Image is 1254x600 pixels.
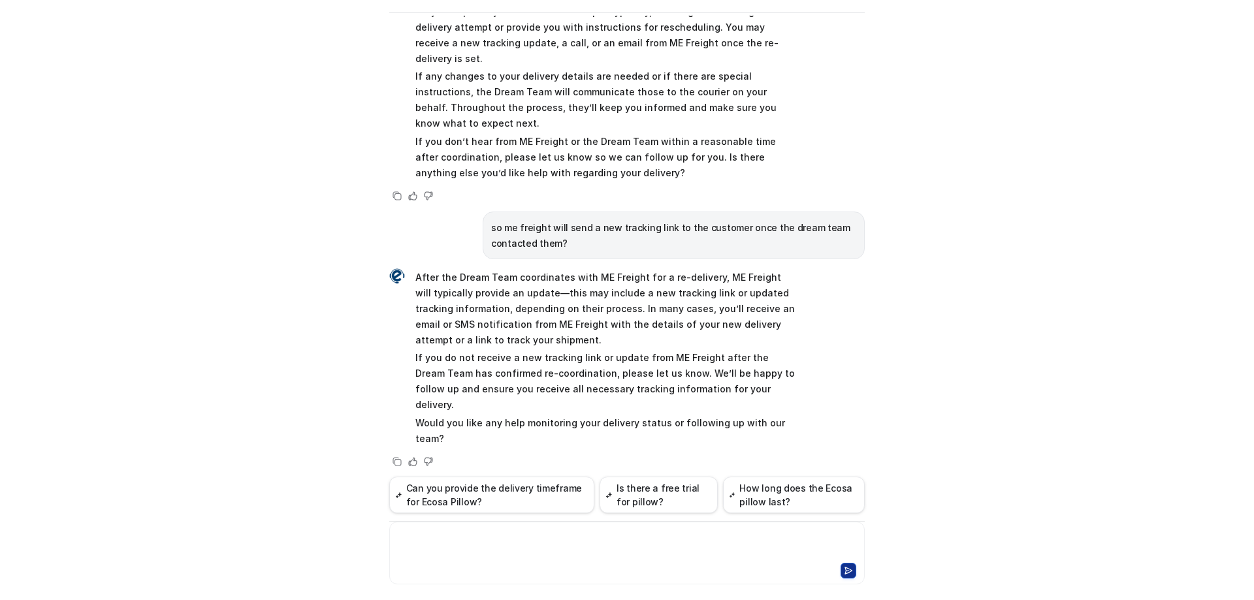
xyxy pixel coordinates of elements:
[415,69,797,131] p: If any changes to your delivery details are needed or if there are special instructions, the Drea...
[389,477,594,513] button: Can you provide the delivery timeframe for Ecosa Pillow?
[415,350,797,413] p: If you do not receive a new tracking link or update from ME Freight after the Dream Team has conf...
[389,268,405,284] img: Widget
[723,477,865,513] button: How long does the Ecosa pillow last?
[600,477,718,513] button: Is there a free trial for pillow?
[415,134,797,181] p: If you don’t hear from ME Freight or the Dream Team within a reasonable time after coordination, ...
[415,270,797,348] p: After the Dream Team coordinates with ME Freight for a re-delivery, ME Freight will typically pro...
[491,220,856,251] p: so me freight will send a new tracking link to the customer once the dream team contacted them?
[415,415,797,447] p: Would you like any help monitoring your delivery status or following up with our team?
